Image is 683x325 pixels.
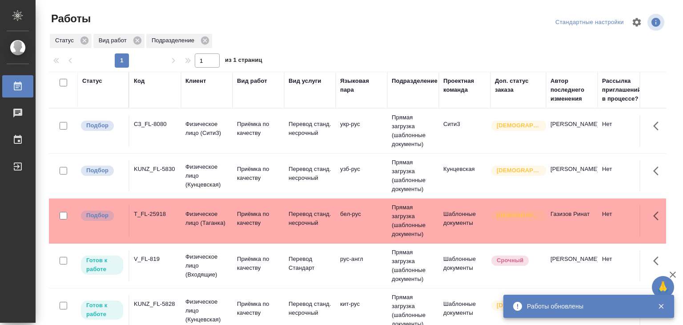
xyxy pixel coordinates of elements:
p: Перевод станд. несрочный [289,210,331,227]
td: Прямая загрузка (шаблонные документы) [387,109,439,153]
p: [DEMOGRAPHIC_DATA] [497,301,541,310]
p: Вид работ [99,36,130,45]
p: Приёмка по качеству [237,210,280,227]
div: split button [553,16,626,29]
div: Языковая пара [340,77,383,94]
p: [DEMOGRAPHIC_DATA] [497,166,541,175]
span: Посмотреть информацию [647,14,666,31]
p: [DEMOGRAPHIC_DATA] [497,211,541,220]
span: 🙏 [655,278,671,297]
td: Прямая загрузка (шаблонные документы) [387,154,439,198]
p: Готов к работе [86,301,118,319]
div: Клиент [185,77,206,85]
button: Здесь прячутся важные кнопки [648,205,669,227]
div: Статус [82,77,102,85]
p: Готов к работе [86,256,118,274]
td: Нет [598,115,649,146]
td: Нет [598,250,649,281]
p: Физическое лицо (Кунцевская) [185,297,228,324]
p: Приёмка по качеству [237,255,280,272]
span: Настроить таблицу [626,12,647,33]
p: Физическое лицо (Сити3) [185,120,228,138]
td: бел-рус [336,205,387,236]
td: [PERSON_NAME] [546,115,598,146]
div: Подразделение [392,77,438,85]
td: Кунцевская [439,160,490,191]
td: Прямая загрузка (шаблонные документы) [387,244,439,288]
div: Код [134,77,145,85]
div: KUNZ_FL-5830 [134,165,177,174]
td: Шаблонные документы [439,205,490,236]
div: Статус [50,34,92,48]
p: Перевод станд. несрочный [289,120,331,138]
td: укр-рус [336,115,387,146]
p: Подбор [86,211,108,220]
div: Вид работ [237,77,267,85]
div: Проектная команда [443,77,486,94]
span: Работы [49,12,91,26]
div: KUNZ_FL-5828 [134,300,177,309]
div: Исполнитель может приступить к работе [80,300,124,321]
button: Здесь прячутся важные кнопки [648,160,669,182]
div: Подразделение [146,34,212,48]
div: Вид работ [93,34,145,48]
div: Можно подбирать исполнителей [80,120,124,132]
td: Нет [598,160,649,191]
div: Можно подбирать исполнителей [80,210,124,222]
button: 🙏 [652,276,674,298]
p: Перевод Стандарт [289,255,331,272]
td: узб-рус [336,160,387,191]
td: [PERSON_NAME] [546,160,598,191]
p: Приёмка по качеству [237,165,280,183]
button: Закрыть [652,302,670,310]
p: Статус [55,36,77,45]
span: из 1 страниц [225,55,262,68]
td: [PERSON_NAME] [546,250,598,281]
p: [DEMOGRAPHIC_DATA] [497,121,541,130]
div: Рассылка приглашений в процессе? [602,77,645,103]
div: C3_FL-8080 [134,120,177,129]
p: Перевод станд. несрочный [289,165,331,183]
p: Подбор [86,166,108,175]
div: Автор последнего изменения [550,77,593,103]
td: рус-англ [336,250,387,281]
div: Вид услуги [289,77,321,85]
p: Приёмка по качеству [237,300,280,317]
td: Газизов Ринат [546,205,598,236]
div: Можно подбирать исполнителей [80,165,124,177]
div: Доп. статус заказа [495,77,542,94]
div: T_FL-25918 [134,210,177,219]
td: Шаблонные документы [439,250,490,281]
p: Физическое лицо (Кунцевская) [185,162,228,189]
p: Приёмка по качеству [237,120,280,138]
td: Нет [598,205,649,236]
button: Здесь прячутся важные кнопки [648,250,669,272]
p: Срочный [497,256,523,265]
p: Физическое лицо (Входящие) [185,252,228,279]
p: Подразделение [152,36,197,45]
p: Физическое лицо (Таганка) [185,210,228,227]
div: Исполнитель может приступить к работе [80,255,124,276]
p: Подбор [86,121,108,130]
div: V_FL-819 [134,255,177,264]
div: Работы обновлены [527,302,644,311]
td: Сити3 [439,115,490,146]
button: Здесь прячутся важные кнопки [648,115,669,137]
p: Перевод станд. несрочный [289,300,331,317]
td: Прямая загрузка (шаблонные документы) [387,199,439,243]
